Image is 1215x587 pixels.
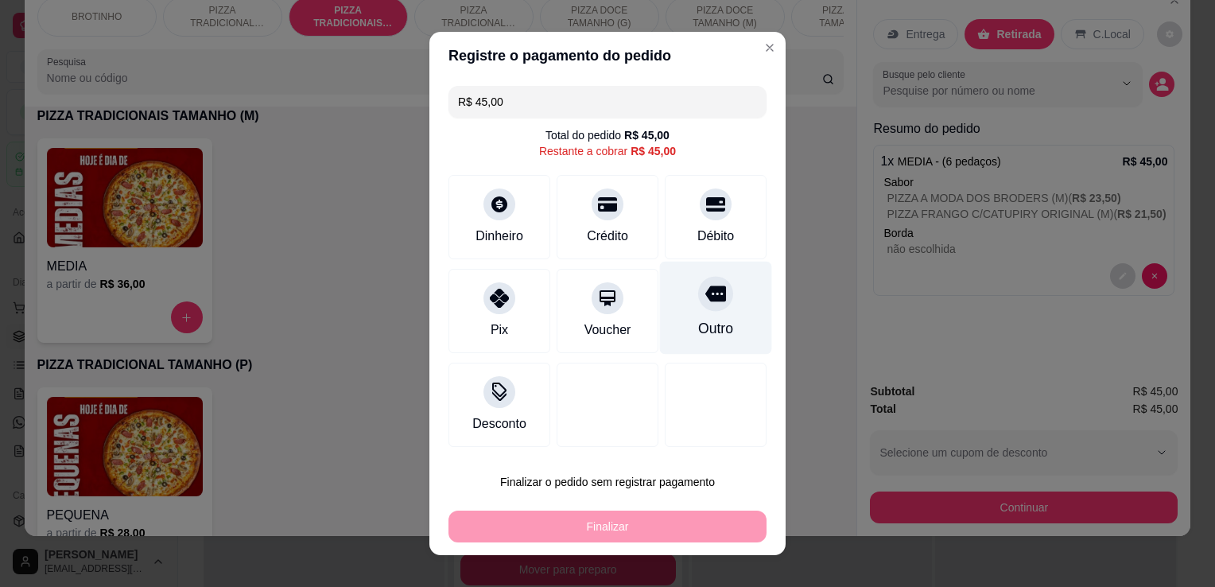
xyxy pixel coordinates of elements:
div: R$ 45,00 [631,143,676,159]
div: Total do pedido [545,127,670,143]
div: R$ 45,00 [624,127,670,143]
button: Close [757,35,782,60]
input: Ex.: hambúrguer de cordeiro [458,86,757,118]
div: Débito [697,227,734,246]
button: Finalizar o pedido sem registrar pagamento [448,466,767,498]
header: Registre o pagamento do pedido [429,32,786,80]
div: Crédito [587,227,628,246]
div: Dinheiro [476,227,523,246]
div: Voucher [584,321,631,340]
div: Pix [491,321,508,340]
div: Desconto [472,414,526,433]
div: Outro [698,318,733,339]
div: Restante a cobrar [539,143,676,159]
